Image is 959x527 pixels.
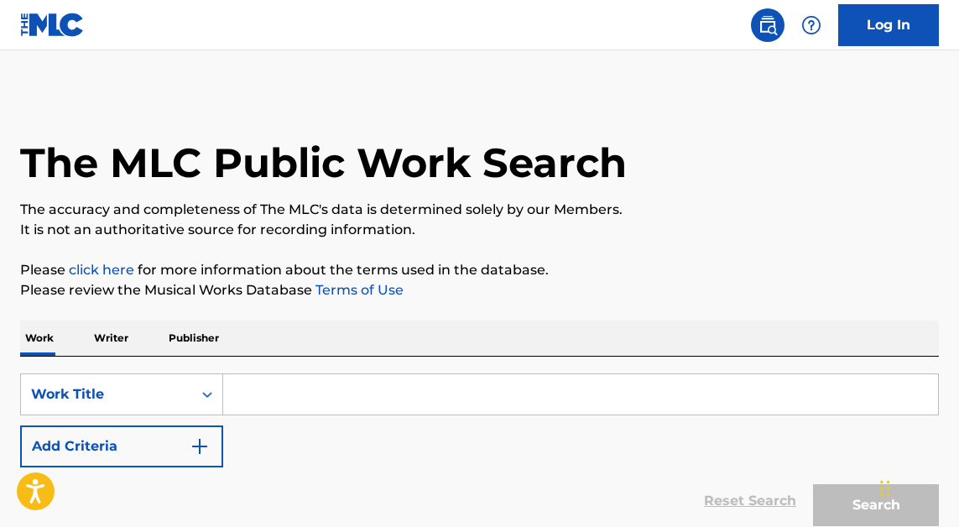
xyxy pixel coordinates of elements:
[20,200,939,220] p: The accuracy and completeness of The MLC's data is determined solely by our Members.
[875,446,959,527] iframe: Chat Widget
[20,138,627,188] h1: The MLC Public Work Search
[89,321,133,356] p: Writer
[20,425,223,467] button: Add Criteria
[69,262,134,278] a: click here
[20,280,939,300] p: Please review the Musical Works Database
[20,321,59,356] p: Work
[164,321,224,356] p: Publisher
[751,8,784,42] a: Public Search
[190,436,210,457] img: 9d2ae6d4665cec9f34b9.svg
[312,282,404,298] a: Terms of Use
[20,13,85,37] img: MLC Logo
[31,384,182,404] div: Work Title
[20,260,939,280] p: Please for more information about the terms used in the database.
[20,220,939,240] p: It is not an authoritative source for recording information.
[758,15,778,35] img: search
[795,8,828,42] div: Help
[838,4,939,46] a: Log In
[801,15,821,35] img: help
[880,463,890,514] div: Drag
